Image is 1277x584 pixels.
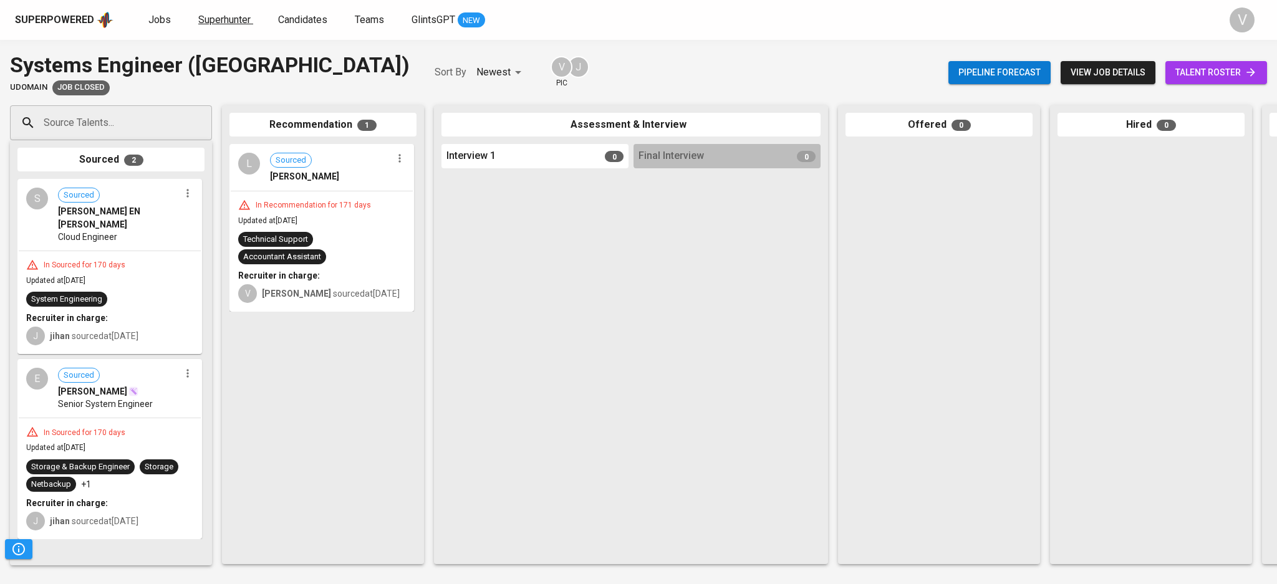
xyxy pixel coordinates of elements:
[278,14,327,26] span: Candidates
[198,14,251,26] span: Superhunter
[50,516,70,526] b: jihan
[39,428,130,438] div: In Sourced for 170 days
[458,14,485,27] span: NEW
[145,461,173,473] div: Storage
[229,113,417,137] div: Recommendation
[238,284,257,303] div: V
[50,331,70,341] b: jihan
[205,122,208,124] button: Open
[81,478,91,491] p: +1
[262,289,331,299] b: [PERSON_NAME]
[476,61,526,84] div: Newest
[412,14,455,26] span: GlintsGPT
[1058,113,1245,137] div: Hired
[1175,65,1257,80] span: talent roster
[948,61,1051,84] button: Pipeline forecast
[124,155,143,166] span: 2
[476,65,511,80] p: Newest
[251,200,376,211] div: In Recommendation for 171 days
[10,82,47,93] span: UDomain
[238,153,260,175] div: L
[58,205,180,230] span: [PERSON_NAME] EN [PERSON_NAME]
[26,188,48,209] div: S
[278,12,330,28] a: Candidates
[1157,120,1176,131] span: 0
[551,56,572,89] div: pic
[1165,61,1267,84] a: talent roster
[229,144,414,312] div: LSourced[PERSON_NAME]In Recommendation for 171 daysUpdated at[DATE]Technical SupportAccountant As...
[148,12,173,28] a: Jobs
[638,149,704,163] span: Final Interview
[52,82,110,93] span: Job Closed
[10,50,410,80] div: Systems Engineer ([GEOGRAPHIC_DATA])
[605,151,624,162] span: 0
[58,385,127,398] span: [PERSON_NAME]
[39,260,130,270] div: In Sourced for 170 days
[567,56,589,78] div: J
[958,65,1041,80] span: Pipeline forecast
[243,234,308,246] div: Technical Support
[797,151,816,162] span: 0
[15,13,94,27] div: Superpowered
[128,386,138,396] img: magic_wand.svg
[355,14,384,26] span: Teams
[59,189,99,201] span: Sourced
[26,512,45,530] div: J
[243,251,321,263] div: Accountant Assistant
[435,65,466,80] p: Sort By
[441,113,821,137] div: Assessment & Interview
[59,370,99,381] span: Sourced
[148,14,171,26] span: Jobs
[26,327,45,345] div: J
[1061,61,1155,84] button: view job details
[446,149,496,163] span: Interview 1
[355,12,387,28] a: Teams
[50,331,138,341] span: sourced at [DATE]
[26,443,85,452] span: Updated at [DATE]
[97,11,113,29] img: app logo
[26,368,48,390] div: E
[50,516,138,526] span: sourced at [DATE]
[551,56,572,78] div: V
[17,359,202,539] div: ESourced[PERSON_NAME]Senior System EngineerIn Sourced for 170 daysUpdated at[DATE]Storage & Backu...
[26,276,85,285] span: Updated at [DATE]
[26,498,108,508] b: Recruiter in charge:
[262,289,400,299] span: sourced at [DATE]
[1071,65,1145,80] span: view job details
[952,120,971,131] span: 0
[31,294,102,305] div: System Engineering
[31,479,71,491] div: Netbackup
[5,539,32,559] button: Pipeline Triggers
[17,179,202,354] div: SSourced[PERSON_NAME] EN [PERSON_NAME]Cloud EngineerIn Sourced for 170 daysUpdated at[DATE]System...
[15,11,113,29] a: Superpoweredapp logo
[31,461,130,473] div: Storage & Backup Engineer
[58,231,117,243] span: Cloud Engineer
[17,148,205,172] div: Sourced
[238,216,297,225] span: Updated at [DATE]
[238,270,320,280] b: Recruiter in charge:
[270,170,339,183] span: [PERSON_NAME]
[26,313,108,323] b: Recruiter in charge:
[357,120,377,131] span: 1
[271,155,311,166] span: Sourced
[198,12,253,28] a: Superhunter
[846,113,1033,137] div: Offered
[58,398,153,410] span: Senior System Engineer
[1230,7,1255,32] div: V
[412,12,485,28] a: GlintsGPT NEW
